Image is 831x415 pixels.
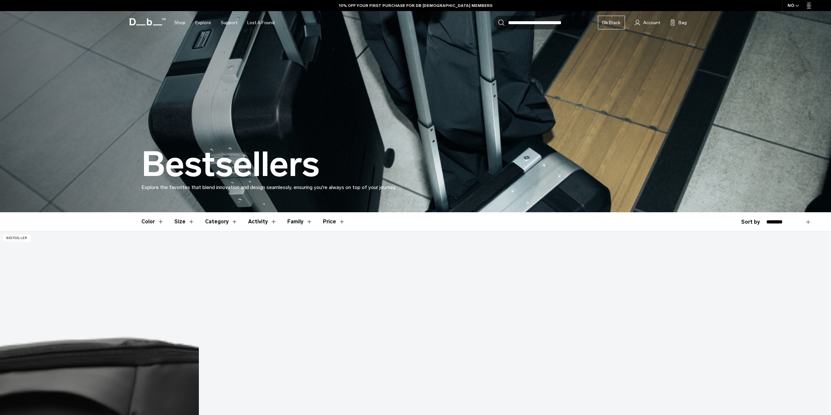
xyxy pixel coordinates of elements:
[141,146,320,184] h1: Bestsellers
[248,212,277,231] button: Toggle Filter
[141,212,164,231] button: Toggle Filter
[169,11,280,34] nav: Main Navigation
[339,3,492,8] a: 10% OFF YOUR FIRST PURCHASE FOR DB [DEMOGRAPHIC_DATA] MEMBERS
[635,19,660,26] a: Account
[3,235,30,242] p: Bestseller
[670,19,687,26] button: Bag
[643,19,660,26] span: Account
[221,11,237,34] a: Support
[205,212,238,231] button: Toggle Filter
[287,212,312,231] button: Toggle Filter
[679,19,687,26] span: Bag
[174,212,195,231] button: Toggle Filter
[195,11,211,34] a: Explore
[141,184,396,190] span: Explore the favorites that blend innovation and design seamlessly, ensuring you're always on top ...
[323,212,345,231] button: Toggle Price
[598,16,625,29] a: Db Black
[174,11,185,34] a: Shop
[247,11,275,34] a: Lost & Found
